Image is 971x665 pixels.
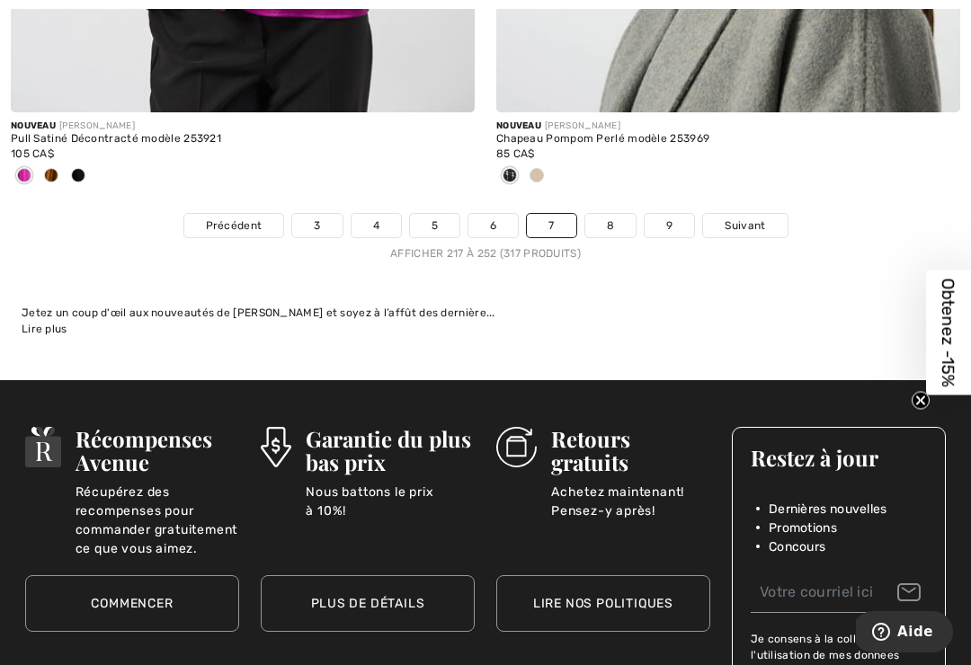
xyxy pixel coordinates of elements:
[261,427,291,467] img: Garantie du plus bas prix
[25,575,239,632] a: Commencer
[769,519,837,537] span: Promotions
[11,120,475,133] div: [PERSON_NAME]
[11,147,54,160] span: 105 CA$
[11,162,38,191] div: Cosmos
[703,214,787,237] a: Suivant
[76,427,239,474] h3: Récompenses Avenue
[725,217,765,234] span: Suivant
[11,133,475,146] div: Pull Satiné Décontracté modèle 253921
[65,162,92,191] div: Black
[22,305,949,321] div: Jetez un coup d'œil aux nouveautés de [PERSON_NAME] et soyez à l’affût des dernière...
[496,162,523,191] div: Black
[551,427,710,474] h3: Retours gratuits
[410,214,459,237] a: 5
[496,133,960,146] div: Chapeau Pompom Perlé modèle 253969
[468,214,518,237] a: 6
[496,147,535,160] span: 85 CA$
[527,214,575,237] a: 7
[261,575,475,632] a: Plus de détails
[184,214,284,237] a: Précédent
[496,120,541,131] span: Nouveau
[769,500,887,519] span: Dernières nouvelles
[912,392,930,410] button: Close teaser
[551,483,710,519] p: Achetez maintenant! Pensez-y après!
[22,323,67,335] span: Lire plus
[751,446,927,469] h3: Restez à jour
[645,214,694,237] a: 9
[76,483,239,519] p: Récupérez des recompenses pour commander gratuitement ce que vous aimez.
[206,217,263,234] span: Précédent
[856,611,953,656] iframe: Ouvre un widget dans lequel vous pouvez trouver plus d’informations
[352,214,401,237] a: 4
[496,575,710,632] a: Lire nos politiques
[306,427,475,474] h3: Garantie du plus bas prix
[306,483,475,519] p: Nous battons le prix à 10%!
[11,120,56,131] span: Nouveau
[496,427,537,467] img: Retours gratuits
[292,214,342,237] a: 3
[523,162,550,191] div: Taupe melange
[751,572,927,613] input: Votre courriel ici
[38,162,65,191] div: Whisky
[585,214,636,237] a: 8
[926,270,971,395] div: Obtenez -15%Close teaser
[25,427,61,467] img: Récompenses Avenue
[769,537,825,556] span: Concours
[496,120,960,133] div: [PERSON_NAME]
[939,279,959,387] span: Obtenez -15%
